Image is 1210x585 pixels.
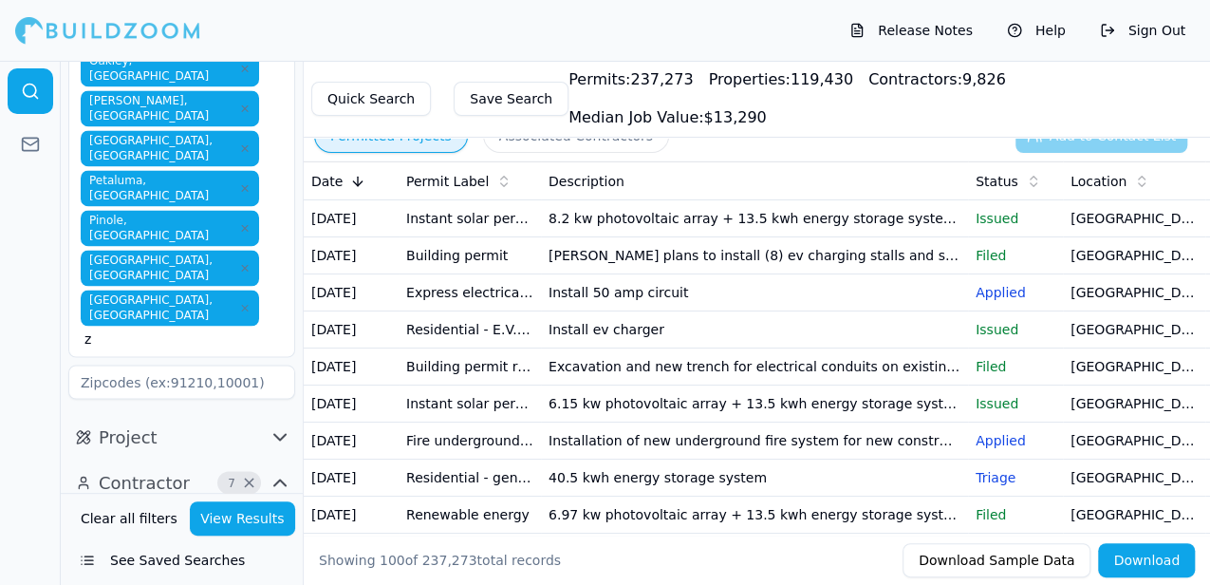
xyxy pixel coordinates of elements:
[976,172,1018,191] span: Status
[1063,497,1205,534] td: [GEOGRAPHIC_DATA], [GEOGRAPHIC_DATA]
[903,543,1090,577] button: Download Sample Data
[840,15,982,46] button: Release Notes
[304,534,399,571] td: [DATE]
[68,365,295,399] input: Zipcodes (ex:91210,10001)
[1063,200,1205,237] td: [GEOGRAPHIC_DATA], [GEOGRAPHIC_DATA]
[304,200,399,237] td: [DATE]
[1063,349,1205,386] td: [GEOGRAPHIC_DATA], [GEOGRAPHIC_DATA]
[311,172,343,191] span: Date
[190,501,296,536] button: View Results
[541,534,968,571] td: Roof mounted photovoltaic system 13.12kw 2 ess 27kwh energy storage system
[541,460,968,497] td: 40.5 kwh energy storage system
[541,423,968,460] td: Installation of new underground fire system for new construction
[242,478,256,487] span: Clear Contractor filters
[976,357,1055,376] p: Filed
[1098,543,1195,577] button: Download
[399,200,541,237] td: Instant solar permit
[304,237,399,274] td: [DATE]
[568,68,693,91] div: 237,273
[454,82,568,116] button: Save Search
[568,106,767,129] div: $ 13,290
[304,274,399,311] td: [DATE]
[976,320,1055,339] p: Issued
[399,497,541,534] td: Renewable energy
[997,15,1075,46] button: Help
[81,50,259,86] span: Oakley, [GEOGRAPHIC_DATA]
[541,386,968,423] td: 6.15 kw photovoltaic array + 13.5 kwh energy storage system + 125a load center
[399,237,541,274] td: Building permit
[399,386,541,423] td: Instant solar permit
[541,274,968,311] td: Install 50 amp circuit
[868,70,962,88] span: Contractors:
[422,553,477,568] span: 237,273
[549,172,624,191] span: Description
[708,70,790,88] span: Properties:
[399,311,541,349] td: Residential - E.V. Charger
[311,82,431,116] button: Quick Search
[399,274,541,311] td: Express electrical permit - residential
[976,283,1055,302] p: Applied
[99,424,158,450] span: Project
[304,460,399,497] td: [DATE]
[304,311,399,349] td: [DATE]
[976,209,1055,228] p: Issued
[68,422,295,452] button: Project
[1063,534,1205,571] td: [GEOGRAPHIC_DATA], [GEOGRAPHIC_DATA]
[81,170,259,206] span: Petaluma, [GEOGRAPHIC_DATA]
[81,130,259,166] span: [GEOGRAPHIC_DATA], [GEOGRAPHIC_DATA]
[541,497,968,534] td: 6.97 kw photovoltaic array + 13.5 kwh energy storage system + 200a internal load center backup ga...
[399,534,541,571] td: Solar - residential
[380,553,405,568] span: 100
[541,311,968,349] td: Install ev charger
[1090,15,1195,46] button: Sign Out
[976,505,1055,524] p: Filed
[81,290,259,326] span: [GEOGRAPHIC_DATA], [GEOGRAPHIC_DATA]
[1063,237,1205,274] td: [GEOGRAPHIC_DATA], [GEOGRAPHIC_DATA]
[976,394,1055,413] p: Issued
[1063,311,1205,349] td: [GEOGRAPHIC_DATA], [GEOGRAPHIC_DATA]
[1063,460,1205,497] td: [GEOGRAPHIC_DATA], [GEOGRAPHIC_DATA]
[708,68,852,91] div: 119,430
[68,467,295,498] button: Contractor7Clear Contractor filters
[1063,423,1205,460] td: [GEOGRAPHIC_DATA], [GEOGRAPHIC_DATA]
[81,90,259,126] span: [PERSON_NAME], [GEOGRAPHIC_DATA]
[99,469,190,496] span: Contractor
[976,468,1055,487] p: Triage
[541,200,968,237] td: 8.2 kw photovoltaic array + 13.5 kwh energy storage system + 125a load center
[568,108,703,126] span: Median Job Value:
[541,349,968,386] td: Excavation and new trench for electrical conduits on existing concrete floor
[76,501,182,536] button: Clear all filters
[399,423,541,460] td: Fire underground - new
[568,70,630,88] span: Permits:
[976,431,1055,450] p: Applied
[304,497,399,534] td: [DATE]
[1063,274,1205,311] td: [GEOGRAPHIC_DATA], [GEOGRAPHIC_DATA]
[976,246,1055,265] p: Filed
[304,386,399,423] td: [DATE]
[1063,386,1205,423] td: [GEOGRAPHIC_DATA], [GEOGRAPHIC_DATA]
[81,210,259,246] span: Pinole, [GEOGRAPHIC_DATA]
[68,543,295,577] button: See Saved Searches
[541,237,968,274] td: [PERSON_NAME] plans to install (8) ev charging stalls and supporting equipment
[399,349,541,386] td: Building permit revision
[304,423,399,460] td: [DATE]
[222,473,241,492] span: 7
[1070,172,1126,191] span: Location
[399,460,541,497] td: Residential - general electrical
[319,551,561,570] div: Showing of total records
[868,68,1006,91] div: 9,826
[304,349,399,386] td: [DATE]
[406,172,489,191] span: Permit Label
[81,250,259,286] span: [GEOGRAPHIC_DATA], [GEOGRAPHIC_DATA]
